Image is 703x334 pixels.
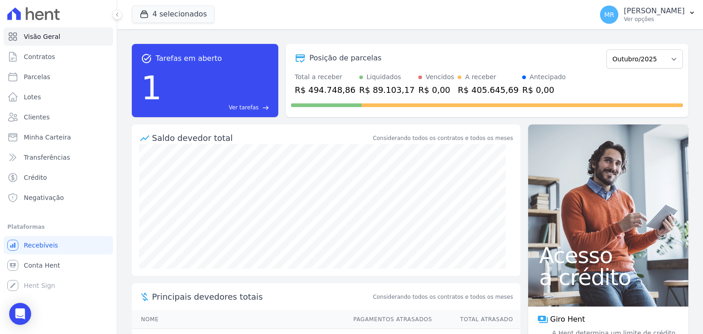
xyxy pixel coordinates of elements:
[152,291,371,303] span: Principais devedores totais
[522,84,566,96] div: R$ 0,00
[24,92,41,102] span: Lotes
[24,241,58,250] span: Recebíveis
[373,293,513,301] span: Considerando todos os contratos e todos os meses
[262,104,269,111] span: east
[132,310,345,329] th: Nome
[4,27,113,46] a: Visão Geral
[24,173,47,182] span: Crédito
[141,53,152,64] span: task_alt
[550,314,585,325] span: Giro Hent
[156,53,222,64] span: Tarefas em aberto
[229,103,259,112] span: Ver tarefas
[4,88,113,106] a: Lotes
[4,256,113,275] a: Conta Hent
[24,32,60,41] span: Visão Geral
[433,310,520,329] th: Total Atrasado
[4,68,113,86] a: Parcelas
[530,72,566,82] div: Antecipado
[24,133,71,142] span: Minha Carteira
[426,72,454,82] div: Vencidos
[539,266,677,288] span: a crédito
[4,128,113,146] a: Minha Carteira
[24,153,70,162] span: Transferências
[373,134,513,142] div: Considerando todos os contratos e todos os meses
[4,189,113,207] a: Negativação
[24,113,49,122] span: Clientes
[418,84,454,96] div: R$ 0,00
[539,244,677,266] span: Acesso
[152,132,371,144] div: Saldo devedor total
[24,193,64,202] span: Negativação
[4,48,113,66] a: Contratos
[9,303,31,325] div: Open Intercom Messenger
[345,310,433,329] th: Pagamentos Atrasados
[624,6,685,16] p: [PERSON_NAME]
[141,64,162,112] div: 1
[24,72,50,81] span: Parcelas
[132,5,215,23] button: 4 selecionados
[7,221,109,232] div: Plataformas
[4,168,113,187] a: Crédito
[624,16,685,23] p: Ver opções
[4,236,113,254] a: Recebíveis
[367,72,401,82] div: Liquidados
[309,53,382,64] div: Posição de parcelas
[465,72,496,82] div: A receber
[24,52,55,61] span: Contratos
[604,11,614,18] span: MR
[4,148,113,167] a: Transferências
[593,2,703,27] button: MR [PERSON_NAME] Ver opções
[24,261,60,270] span: Conta Hent
[458,84,519,96] div: R$ 405.645,69
[4,108,113,126] a: Clientes
[295,72,356,82] div: Total a receber
[359,84,415,96] div: R$ 89.103,17
[166,103,269,112] a: Ver tarefas east
[295,84,356,96] div: R$ 494.748,86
